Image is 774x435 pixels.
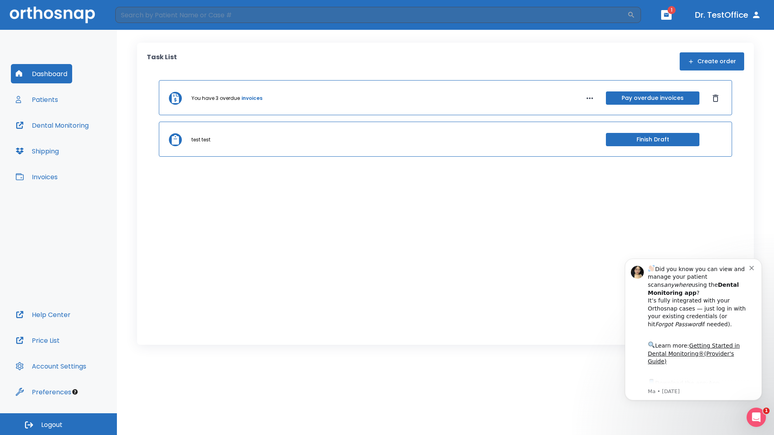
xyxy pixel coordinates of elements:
[763,408,770,414] span: 1
[241,95,262,102] a: invoices
[11,382,76,402] button: Preferences
[35,131,137,172] div: Download the app: | ​ Let us know if you need help getting started!
[11,356,91,376] button: Account Settings
[11,116,94,135] button: Dental Monitoring
[709,92,722,105] button: Dismiss
[11,331,64,350] button: Price List
[11,141,64,161] button: Shipping
[11,305,75,324] button: Help Center
[668,6,676,14] span: 1
[191,95,240,102] p: You have 3 overdue
[71,388,79,396] div: Tooltip anchor
[613,246,774,413] iframe: Intercom notifications message
[137,17,143,24] button: Dismiss notification
[10,6,95,23] img: Orthosnap
[35,141,137,149] p: Message from Ma, sent 3w ago
[11,167,62,186] button: Invoices
[692,8,764,22] button: Dr. TestOffice
[11,64,72,83] button: Dashboard
[191,136,210,143] p: test test
[606,91,699,105] button: Pay overdue invoices
[747,408,766,427] iframe: Intercom live chat
[115,7,627,23] input: Search by Patient Name or Case #
[35,133,107,148] a: App Store
[680,52,744,70] button: Create order
[147,52,177,70] p: Task List
[11,90,63,109] button: Patients
[41,420,62,429] span: Logout
[606,133,699,146] button: Finish Draft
